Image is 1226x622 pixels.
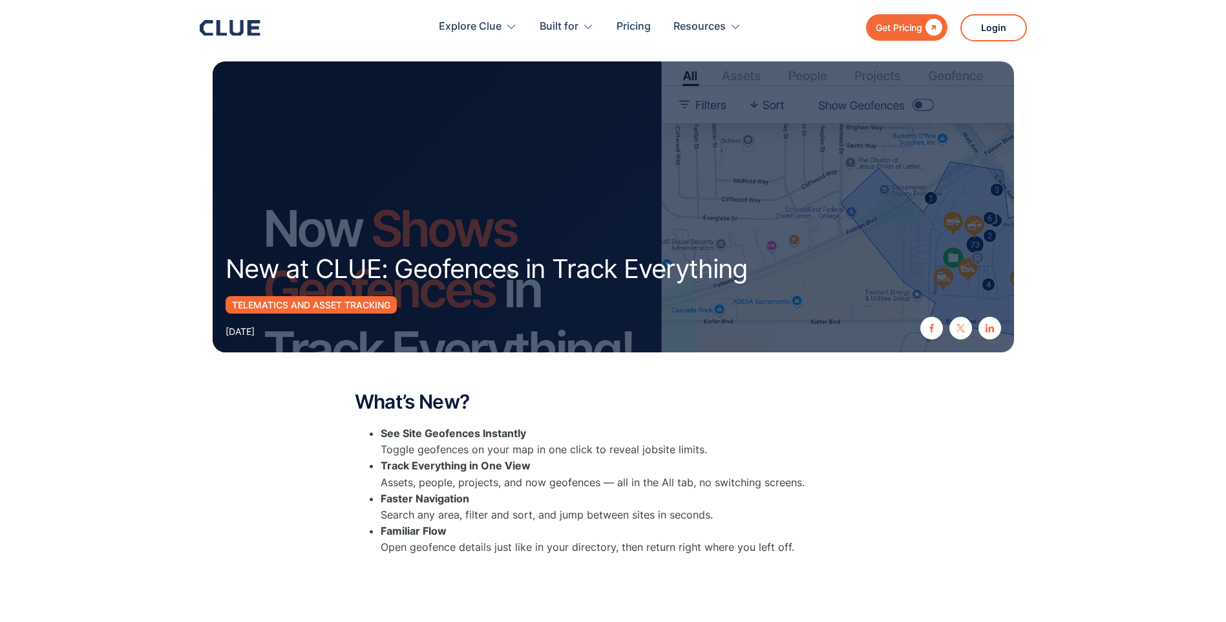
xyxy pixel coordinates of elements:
[673,6,741,47] div: Resources
[986,324,994,332] img: linkedin icon
[673,6,726,47] div: Resources
[876,19,922,36] div: Get Pricing
[381,427,526,440] strong: See Site Geofences Instantly
[617,6,651,47] a: Pricing
[922,19,942,36] div: 
[226,296,397,314] a: Telematics and Asset Tracking
[439,6,502,47] div: Explore Clue
[355,391,872,413] h2: What’s New?
[540,6,594,47] div: Built for
[381,524,447,537] strong: Familiar Flow
[956,324,965,332] img: twitter X icon
[960,14,1027,41] a: Login
[381,523,872,555] li: Open geofence details just like in your directory, then return right where you left off.
[381,458,872,490] li: Assets, people, projects, and now geofences — all in the All tab, no switching screens.
[381,425,872,458] li: Toggle geofences on your map in one click to reveal jobsite limits.
[540,6,578,47] div: Built for
[381,491,872,523] li: Search any area, filter and sort, and jump between sites in seconds.
[866,14,947,41] a: Get Pricing
[226,323,255,339] div: [DATE]
[439,6,517,47] div: Explore Clue
[927,324,936,332] img: facebook icon
[381,459,531,472] strong: Track Everything in One View
[381,492,469,505] strong: Faster Navigation
[226,255,768,283] h1: New at CLUE: Geofences in Track Everything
